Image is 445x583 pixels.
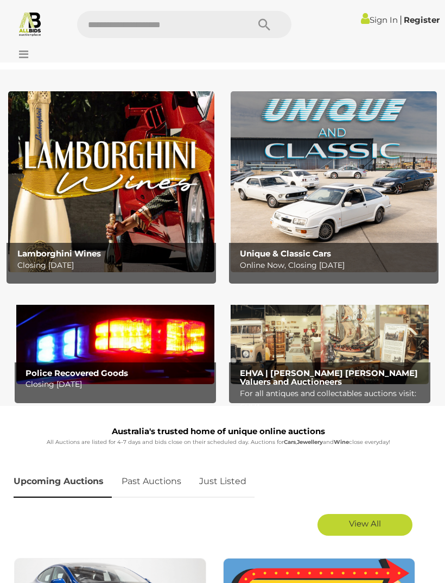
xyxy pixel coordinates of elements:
[26,378,211,391] p: Closing [DATE]
[399,14,402,26] span: |
[240,368,418,387] b: EHVA | [PERSON_NAME] [PERSON_NAME] Valuers and Auctioneers
[240,248,331,259] b: Unique & Classic Cars
[334,438,349,446] strong: Wine
[231,294,429,384] a: EHVA | Evans Hastings Valuers and Auctioneers EHVA | [PERSON_NAME] [PERSON_NAME] Valuers and Auct...
[240,259,433,272] p: Online Now, Closing [DATE]
[361,15,398,25] a: Sign In
[16,294,214,384] img: Police Recovered Goods
[113,466,189,498] a: Past Auctions
[317,514,412,536] a: View All
[404,15,440,25] a: Register
[17,11,43,36] img: Allbids.com.au
[14,466,112,498] a: Upcoming Auctions
[17,248,101,259] b: Lamborghini Wines
[191,466,255,498] a: Just Listed
[231,91,437,272] a: Unique & Classic Cars Unique & Classic Cars Online Now, Closing [DATE]
[284,438,296,446] strong: Cars
[17,259,210,272] p: Closing [DATE]
[231,294,429,384] img: EHVA | Evans Hastings Valuers and Auctioneers
[240,387,425,414] p: For all antiques and collectables auctions visit: EHVA
[8,91,214,272] a: Lamborghini Wines Lamborghini Wines Closing [DATE]
[297,438,323,446] strong: Jewellery
[26,368,128,378] b: Police Recovered Goods
[349,518,381,529] span: View All
[237,11,291,38] button: Search
[14,437,423,447] p: All Auctions are listed for 4-7 days and bids close on their scheduled day. Auctions for , and cl...
[231,91,437,272] img: Unique & Classic Cars
[16,294,214,384] a: Police Recovered Goods Police Recovered Goods Closing [DATE]
[14,427,423,436] h1: Australia's trusted home of unique online auctions
[8,91,214,272] img: Lamborghini Wines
